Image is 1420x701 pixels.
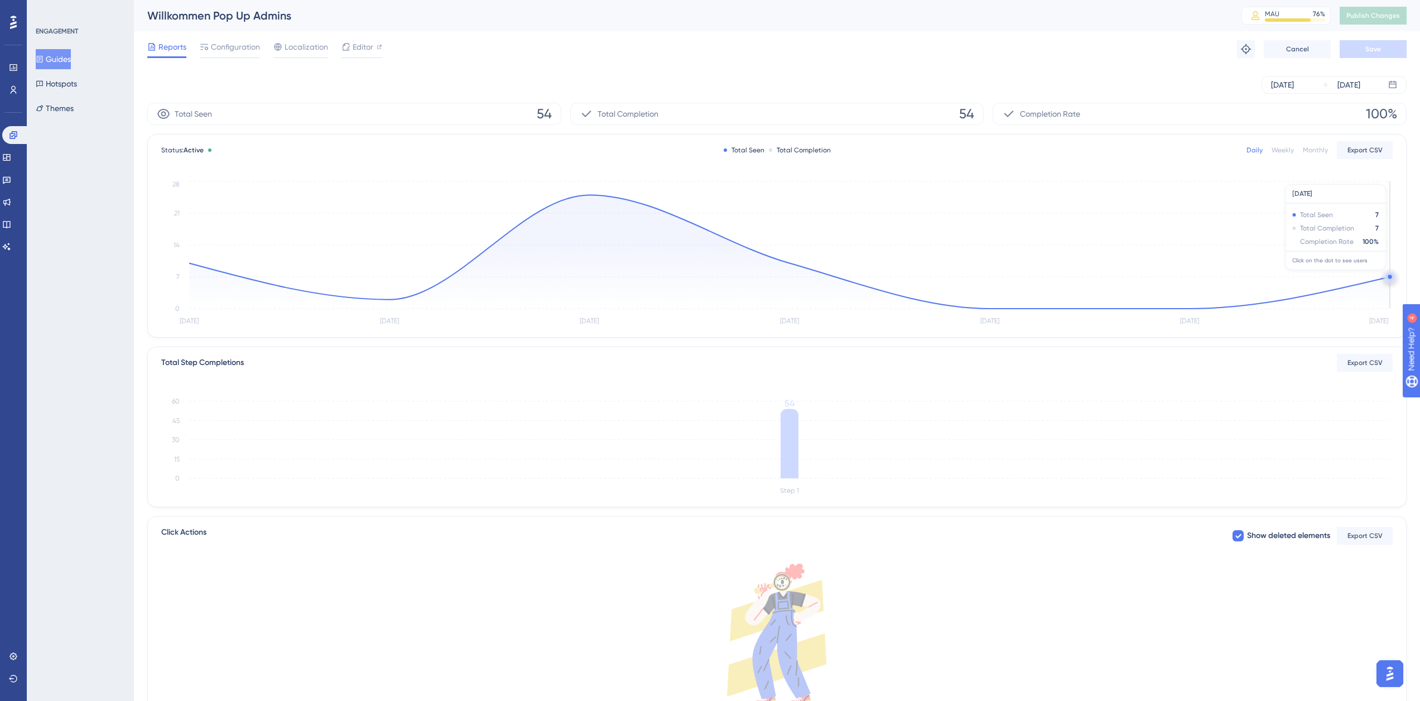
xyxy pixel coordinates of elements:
[1366,105,1397,123] span: 100%
[1020,107,1080,121] span: Completion Rate
[1286,45,1309,54] span: Cancel
[174,455,180,463] tspan: 15
[184,146,204,154] span: Active
[1180,317,1199,325] tspan: [DATE]
[1264,40,1331,58] button: Cancel
[26,3,70,16] span: Need Help?
[161,356,244,369] div: Total Step Completions
[211,40,260,54] span: Configuration
[1247,529,1330,542] span: Show deleted elements
[147,8,1214,23] div: Willkommen Pop Up Admins
[78,6,81,15] div: 4
[175,305,180,313] tspan: 0
[172,436,180,444] tspan: 30
[724,146,764,155] div: Total Seen
[353,40,373,54] span: Editor
[1271,78,1294,92] div: [DATE]
[36,49,71,69] button: Guides
[1337,141,1393,159] button: Export CSV
[174,241,180,249] tspan: 14
[784,398,795,409] tspan: 54
[1337,78,1360,92] div: [DATE]
[959,105,974,123] span: 54
[174,209,180,217] tspan: 21
[780,317,799,325] tspan: [DATE]
[1246,146,1263,155] div: Daily
[175,474,180,482] tspan: 0
[36,27,78,36] div: ENGAGEMENT
[1303,146,1328,155] div: Monthly
[1365,45,1381,54] span: Save
[598,107,658,121] span: Total Completion
[1337,527,1393,545] button: Export CSV
[1347,358,1383,367] span: Export CSV
[1373,657,1407,690] iframe: UserGuiding AI Assistant Launcher
[1265,9,1279,18] div: MAU
[172,417,180,425] tspan: 45
[161,146,204,155] span: Status:
[36,98,74,118] button: Themes
[580,317,599,325] tspan: [DATE]
[1313,9,1325,18] div: 76 %
[1272,146,1294,155] div: Weekly
[180,317,199,325] tspan: [DATE]
[172,180,180,188] tspan: 28
[1369,317,1388,325] tspan: [DATE]
[1346,11,1400,20] span: Publish Changes
[380,317,399,325] tspan: [DATE]
[780,487,799,494] tspan: Step 1
[1347,531,1383,540] span: Export CSV
[175,107,212,121] span: Total Seen
[36,74,77,94] button: Hotspots
[1340,7,1407,25] button: Publish Changes
[161,526,206,546] span: Click Actions
[980,317,999,325] tspan: [DATE]
[537,105,552,123] span: 54
[1347,146,1383,155] span: Export CSV
[1337,354,1393,372] button: Export CSV
[285,40,328,54] span: Localization
[769,146,831,155] div: Total Completion
[158,40,186,54] span: Reports
[172,397,180,405] tspan: 60
[1340,40,1407,58] button: Save
[176,273,180,281] tspan: 7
